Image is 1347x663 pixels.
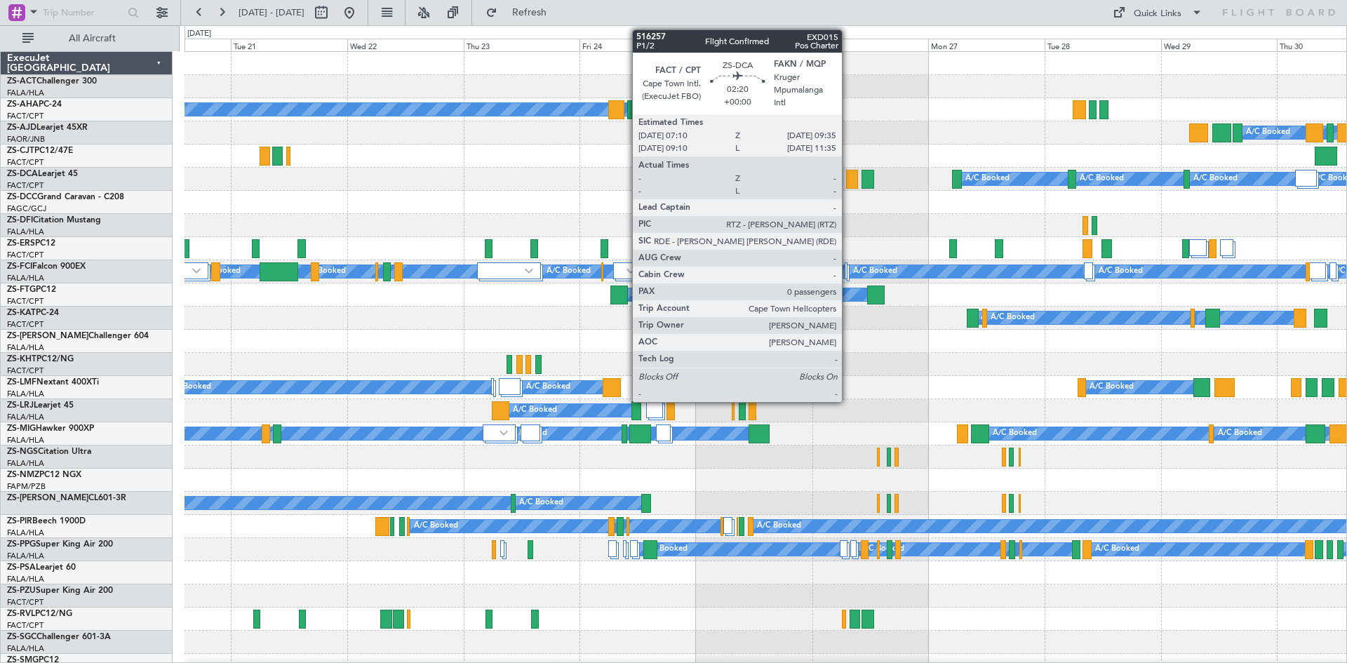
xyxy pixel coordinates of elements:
a: ZS-AJDLearjet 45XR [7,123,88,132]
a: FALA/HLA [7,88,44,98]
a: ZS-NMZPC12 NGX [7,471,81,479]
div: Wed 22 [347,39,464,51]
a: ZS-DCALearjet 45 [7,170,78,178]
span: ZS-LRJ [7,401,34,410]
a: ZS-PZUSuper King Air 200 [7,587,113,595]
a: FAOR/JNB [7,134,45,145]
a: FALA/HLA [7,273,44,283]
a: ZS-FTGPC12 [7,286,56,294]
span: ZS-NGS [7,448,38,456]
img: arrow-gray.svg [626,268,635,274]
a: ZS-KHTPC12/NG [7,355,74,363]
a: ZS-ACTChallenger 300 [7,77,97,86]
div: Tue 28 [1045,39,1161,51]
a: ZS-DCCGrand Caravan - C208 [7,193,124,201]
div: A/C Booked [414,516,458,537]
a: FALA/HLA [7,227,44,237]
a: ZS-[PERSON_NAME]CL601-3R [7,494,126,502]
div: Thu 23 [464,39,580,51]
a: FALA/HLA [7,389,44,399]
img: arrow-gray.svg [756,268,764,274]
input: Trip Number [43,2,123,23]
a: FAGC/GCJ [7,203,46,214]
a: FACT/CPT [7,597,43,608]
span: ZS-KHT [7,355,36,363]
div: Sun 26 [812,39,929,51]
a: ZS-KATPC-24 [7,309,59,317]
div: A/C Booked [631,284,676,305]
a: ZS-LRJLearjet 45 [7,401,74,410]
a: ZS-[PERSON_NAME]Challenger 604 [7,332,149,340]
a: ZS-PPGSuper King Air 200 [7,540,113,549]
a: ZS-LMFNextant 400XTi [7,378,99,387]
div: A/C Booked [757,516,801,537]
a: FACT/CPT [7,620,43,631]
span: ZS-DFI [7,216,33,225]
div: A/C Booked [860,539,904,560]
span: ZS-NMZ [7,471,39,479]
a: ZS-MIGHawker 900XP [7,424,94,433]
a: FACT/CPT [7,157,43,168]
a: ZS-DFICitation Mustang [7,216,101,225]
a: ZS-NGSCitation Ultra [7,448,91,456]
a: FALA/HLA [7,412,44,422]
span: ZS-PSA [7,563,36,572]
span: All Aircraft [36,34,148,43]
span: ZS-PZU [7,587,36,595]
span: ZS-KAT [7,309,36,317]
span: ZS-CJT [7,147,34,155]
a: FACT/CPT [7,250,43,260]
span: ZS-SGC [7,633,36,641]
span: ZS-FTG [7,286,36,294]
a: ZS-PIRBeech 1900D [7,517,86,525]
div: A/C Booked [1090,377,1134,398]
div: A/C Booked [853,261,897,282]
div: A/C Booked [1193,168,1238,189]
span: ZS-[PERSON_NAME] [7,332,88,340]
div: Mon 27 [928,39,1045,51]
div: Fri 24 [579,39,696,51]
div: A/C Booked [1246,122,1290,143]
div: Quick Links [1134,7,1181,21]
div: A/C Booked [302,261,346,282]
div: Tue 21 [231,39,347,51]
div: A/C Booked [513,400,557,421]
a: ZS-PSALearjet 60 [7,563,76,572]
a: FAPM/PZB [7,481,46,492]
button: Quick Links [1106,1,1209,24]
div: A/C Booked [1095,539,1139,560]
a: ZS-AHAPC-24 [7,100,62,109]
div: A/C Booked [1218,423,1262,444]
a: ZS-ERSPC12 [7,239,55,248]
a: FACT/CPT [7,180,43,191]
a: FALA/HLA [7,551,44,561]
div: A/C Booked [526,377,570,398]
a: FACT/CPT [7,366,43,376]
a: FALA/HLA [7,435,44,446]
a: FACT/CPT [7,319,43,330]
a: FACT/CPT [7,296,43,307]
img: arrow-gray.svg [192,268,201,274]
span: ZS-DCA [7,170,38,178]
a: FALA/HLA [7,528,44,538]
div: [DATE] [187,28,211,40]
span: ZS-RVL [7,610,35,618]
a: ZS-SGCChallenger 601-3A [7,633,111,641]
button: All Aircraft [15,27,152,50]
span: ZS-ACT [7,77,36,86]
span: ZS-MIG [7,424,36,433]
div: Wed 29 [1161,39,1278,51]
a: ZS-CJTPC12/47E [7,147,73,155]
a: ZS-FCIFalcon 900EX [7,262,86,271]
button: Refresh [479,1,563,24]
div: A/C Booked [167,377,211,398]
span: Refresh [500,8,559,18]
div: Sat 25 [696,39,812,51]
span: ZS-DCC [7,193,37,201]
a: FACT/CPT [7,111,43,121]
div: A/C Booked [643,539,688,560]
span: ZS-LMF [7,378,36,387]
span: ZS-FCI [7,262,32,271]
a: FALA/HLA [7,342,44,353]
span: ZS-[PERSON_NAME] [7,494,88,502]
